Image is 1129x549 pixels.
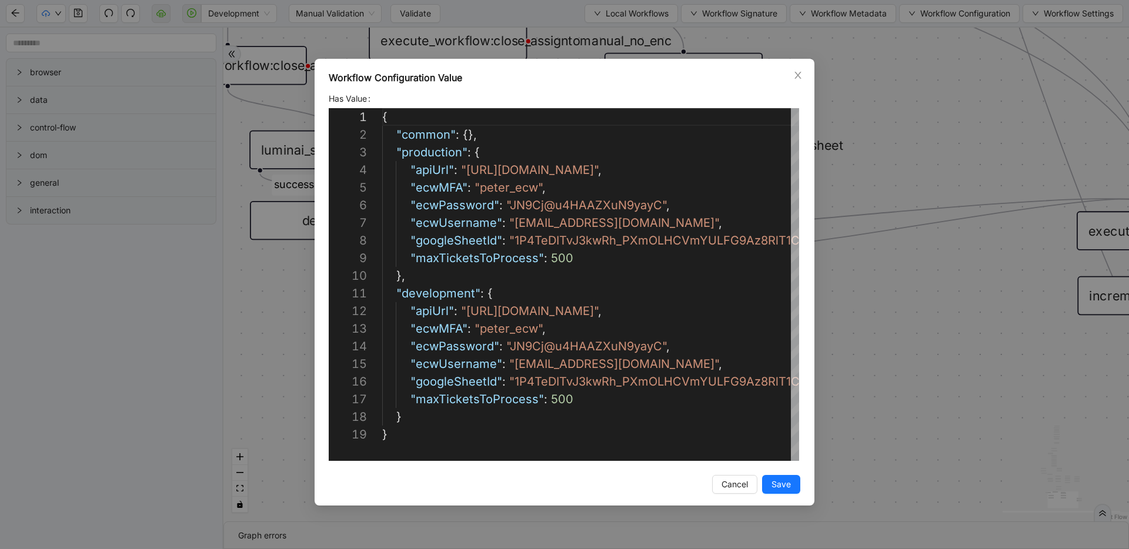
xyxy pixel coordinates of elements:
span: "apiUrl" [410,304,454,318]
span: : [499,198,503,212]
div: 19 [329,426,367,443]
span: "JN9Cj@u4HAAZXuN9yayC" [506,339,666,353]
span: : [480,286,484,300]
span: , [666,198,670,212]
div: 12 [329,302,367,320]
div: 11 [329,284,367,302]
button: Save [762,475,800,494]
span: 500 [551,392,573,406]
span: "googleSheetId" [410,374,502,389]
span: , [542,180,546,195]
span: , [666,339,670,353]
span: , [719,216,722,230]
span: : [502,357,506,371]
div: 15 [329,355,367,373]
div: 14 [329,337,367,355]
span: "ecwPassword" [410,339,499,353]
div: 13 [329,320,367,337]
span: "development" [396,286,480,300]
span: : [502,233,506,247]
div: 8 [329,232,367,249]
div: 16 [329,373,367,390]
span: } [382,427,388,441]
span: 500 [551,251,573,265]
span: "maxTicketsToProcess" [410,251,544,265]
span: "common" [396,128,456,142]
div: Workflow Configuration Value [329,71,800,85]
span: : [454,304,457,318]
span: Has Value [329,92,367,105]
span: , [598,163,602,177]
div: 9 [329,249,367,267]
div: 6 [329,196,367,214]
div: 18 [329,408,367,426]
span: close [793,71,803,80]
span: "JN9Cj@u4HAAZXuN9yayC" [506,198,666,212]
span: : [456,128,459,142]
div: 1 [329,108,367,126]
span: "1P4TeDITvJ3kwRh_PXmOLHCVmYULFG9Az8RlT1C67tD8" [509,233,837,247]
div: 2 [329,126,367,143]
span: { [382,110,388,124]
span: "[EMAIL_ADDRESS][DOMAIN_NAME]" [509,216,719,230]
span: "peter_ecw" [475,322,542,336]
span: "[URL][DOMAIN_NAME]" [461,163,598,177]
span: }, [396,269,405,283]
span: "[URL][DOMAIN_NAME]" [461,304,598,318]
span: } [396,410,402,424]
span: "ecwPassword" [410,198,499,212]
span: "apiUrl" [410,163,454,177]
button: Close [791,69,804,82]
span: Cancel [722,478,748,491]
span: , [719,357,722,371]
button: Cancel [712,475,757,494]
span: "production" [396,145,467,159]
textarea: Editor content;Press Alt+F1 for Accessibility Options. [382,108,383,126]
span: : [467,145,471,159]
span: "ecwMFA" [410,180,467,195]
div: 4 [329,161,367,179]
span: "maxTicketsToProcess" [410,392,544,406]
span: : [454,163,457,177]
span: : [467,322,471,336]
span: "ecwMFA" [410,322,467,336]
span: : [502,216,506,230]
span: Save [771,478,791,491]
span: : [544,251,547,265]
span: , [598,304,602,318]
span: , [542,322,546,336]
div: 7 [329,214,367,232]
span: "ecwUsername" [410,216,502,230]
span: : [467,180,471,195]
span: "googleSheetId" [410,233,502,247]
div: 17 [329,390,367,408]
span: {}, [463,128,477,142]
span: "1P4TeDITvJ3kwRh_PXmOLHCVmYULFG9Az8RlT1C67tD8" [509,374,837,389]
div: 10 [329,267,367,284]
span: "ecwUsername" [410,357,502,371]
span: "peter_ecw" [475,180,542,195]
span: "[EMAIL_ADDRESS][DOMAIN_NAME]" [509,357,719,371]
div: 5 [329,179,367,196]
span: : [499,339,503,353]
span: { [475,145,480,159]
span: : [544,392,547,406]
div: 3 [329,143,367,161]
span: { [487,286,493,300]
span: : [502,374,506,389]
